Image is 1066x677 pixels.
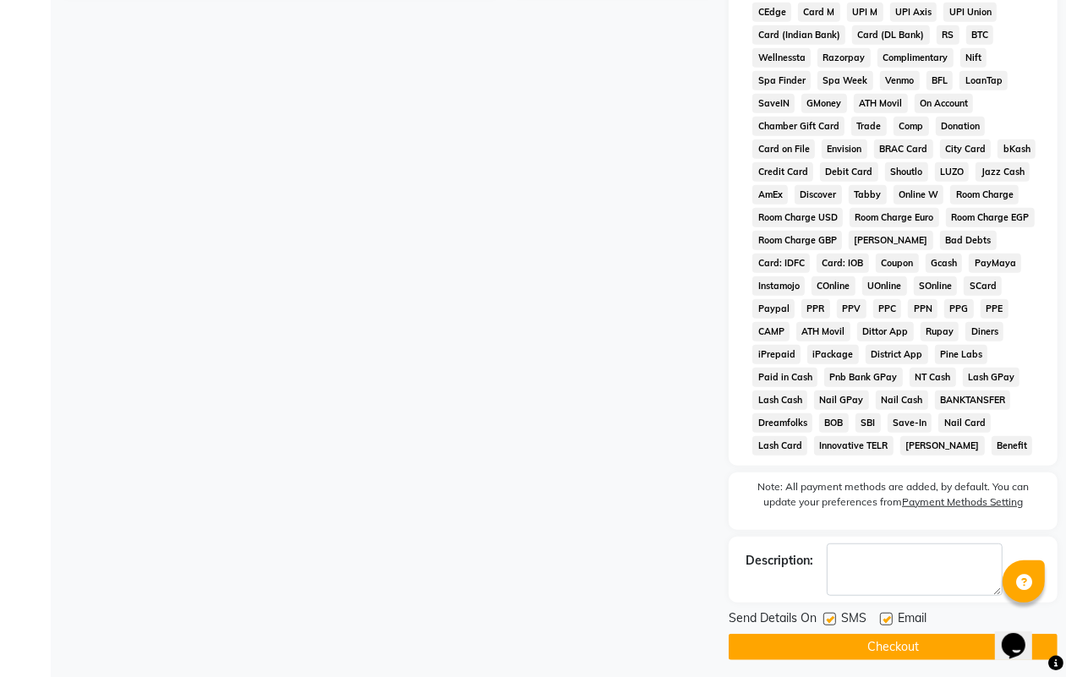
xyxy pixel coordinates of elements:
[900,436,985,456] span: [PERSON_NAME]
[874,139,933,159] span: BRAC Card
[817,48,871,68] span: Razorpay
[995,609,1049,660] iframe: chat widget
[752,390,807,410] span: Lash Cash
[752,413,812,433] span: Dreamfolks
[850,208,939,227] span: Room Charge Euro
[795,185,842,205] span: Discover
[885,162,928,182] span: Shoutlo
[729,634,1058,660] button: Checkout
[752,436,807,456] span: Lash Card
[914,276,958,296] span: SOnline
[847,3,883,22] span: UPI M
[746,479,1041,516] label: Note: All payment methods are added, by default. You can update your preferences from
[976,162,1030,182] span: Jazz Cash
[937,25,959,45] span: RS
[894,185,944,205] span: Online W
[849,231,933,250] span: [PERSON_NAME]
[849,185,887,205] span: Tabby
[992,436,1033,456] span: Benefit
[964,276,1002,296] span: SCard
[857,322,914,341] span: Dittor App
[965,322,1003,341] span: Diners
[981,299,1009,319] span: PPE
[807,345,859,364] span: iPackage
[752,94,795,113] span: SaveIN
[862,276,907,296] span: UOnline
[910,368,956,387] span: NT Cash
[856,413,881,433] span: SBI
[752,162,813,182] span: Credit Card
[824,368,903,387] span: Pnb Bank GPay
[746,552,813,570] div: Description:
[890,3,938,22] span: UPI Axis
[944,299,974,319] span: PPG
[936,117,986,136] span: Donation
[752,299,795,319] span: Paypal
[752,345,801,364] span: iPrepaid
[796,322,850,341] span: ATH Movil
[935,345,988,364] span: Pine Labs
[752,322,790,341] span: CAMP
[752,254,810,273] span: Card: IDFC
[841,609,866,631] span: SMS
[822,139,867,159] span: Envision
[801,299,830,319] span: PPR
[817,254,869,273] span: Card: IOB
[963,368,1020,387] span: Lash GPay
[935,162,970,182] span: LUZO
[940,139,992,159] span: City Card
[814,390,869,410] span: Nail GPay
[819,413,849,433] span: BOB
[752,48,811,68] span: Wellnessta
[935,390,1011,410] span: BANKTANSFER
[880,71,920,90] span: Venmo
[752,368,817,387] span: Paid in Cash
[851,117,887,136] span: Trade
[876,254,919,273] span: Coupon
[852,25,930,45] span: Card (DL Bank)
[752,139,815,159] span: Card on File
[959,71,1008,90] span: LoanTap
[729,609,817,631] span: Send Details On
[876,390,928,410] span: Nail Cash
[854,94,908,113] span: ATH Movil
[752,208,843,227] span: Room Charge USD
[801,94,847,113] span: GMoney
[915,94,974,113] span: On Account
[752,185,788,205] span: AmEx
[938,413,991,433] span: Nail Card
[752,71,811,90] span: Spa Finder
[940,231,997,250] span: Bad Debts
[873,299,902,319] span: PPC
[969,254,1021,273] span: PayMaya
[752,117,845,136] span: Chamber Gift Card
[752,3,791,22] span: CEdge
[798,3,840,22] span: Card M
[894,117,929,136] span: Comp
[888,413,932,433] span: Save-In
[927,71,954,90] span: BFL
[812,276,856,296] span: COnline
[902,494,1023,510] label: Payment Methods Setting
[820,162,878,182] span: Debit Card
[950,185,1019,205] span: Room Charge
[943,3,997,22] span: UPI Union
[998,139,1036,159] span: bKash
[966,25,994,45] span: BTC
[814,436,894,456] span: Innovative TELR
[921,322,959,341] span: Rupay
[752,231,842,250] span: Room Charge GBP
[898,609,927,631] span: Email
[866,345,928,364] span: District App
[752,25,845,45] span: Card (Indian Bank)
[960,48,987,68] span: Nift
[817,71,873,90] span: Spa Week
[908,299,938,319] span: PPN
[926,254,963,273] span: Gcash
[946,208,1035,227] span: Room Charge EGP
[752,276,805,296] span: Instamojo
[837,299,866,319] span: PPV
[877,48,954,68] span: Complimentary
